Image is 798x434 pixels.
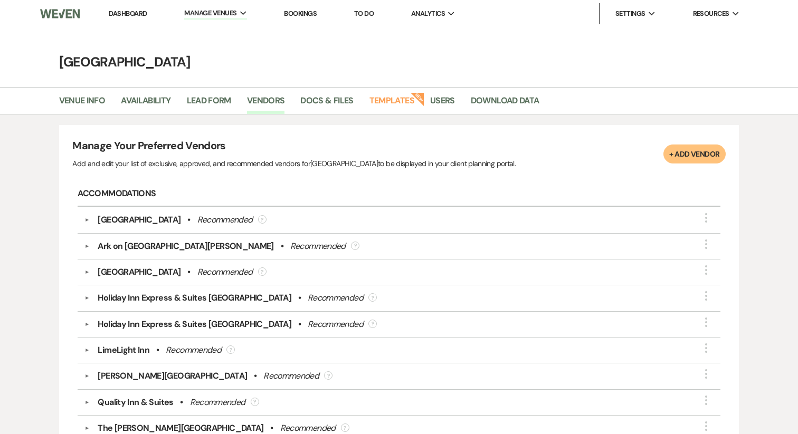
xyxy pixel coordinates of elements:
[368,320,377,328] div: ?
[368,293,377,302] div: ?
[300,94,353,114] a: Docs & Files
[663,144,725,163] button: + Add Vendor
[80,374,93,379] button: ▼
[341,423,349,432] div: ?
[98,344,149,356] div: LimeLight Inn
[258,267,267,276] div: ?
[184,8,236,18] span: Manage Venues
[166,344,221,356] div: Recommended
[98,370,247,382] div: [PERSON_NAME][GEOGRAPHIC_DATA]
[226,345,235,354] div: ?
[98,318,291,331] div: Holiday Inn Express & Suites [GEOGRAPHIC_DATA]
[98,214,180,226] div: [GEOGRAPHIC_DATA]
[281,240,283,253] b: •
[109,9,147,18] a: Dashboard
[251,398,259,406] div: ?
[156,344,159,356] b: •
[40,3,80,25] img: Weven Logo
[187,266,190,278] b: •
[693,8,729,19] span: Resources
[308,292,363,304] div: Recommended
[80,348,93,353] button: ▼
[98,266,180,278] div: [GEOGRAPHIC_DATA]
[351,242,359,250] div: ?
[430,94,455,114] a: Users
[354,9,374,18] a: To Do
[615,8,645,19] span: Settings
[80,400,93,405] button: ▼
[59,94,106,114] a: Venue Info
[80,269,93,275] button: ▼
[80,426,93,431] button: ▼
[369,94,414,114] a: Templates
[190,396,245,409] div: Recommended
[72,138,516,157] h4: Manage Your Preferred Vendors
[411,8,445,19] span: Analytics
[80,244,93,249] button: ▼
[19,53,779,71] h4: [GEOGRAPHIC_DATA]
[258,215,267,224] div: ?
[324,371,332,380] div: ?
[80,322,93,327] button: ▼
[187,214,190,226] b: •
[180,396,183,409] b: •
[98,292,291,304] div: Holiday Inn Express & Suites [GEOGRAPHIC_DATA]
[410,91,425,106] strong: New
[197,214,253,226] div: Recommended
[263,370,319,382] div: Recommended
[247,94,285,114] a: Vendors
[308,318,363,331] div: Recommended
[254,370,256,382] b: •
[80,217,93,223] button: ▼
[298,292,301,304] b: •
[284,9,317,18] a: Bookings
[290,240,346,253] div: Recommended
[98,396,173,409] div: Quality Inn & Suites
[80,295,93,301] button: ▼
[471,94,539,114] a: Download Data
[72,158,516,169] p: Add and edit your list of exclusive, approved, and recommended vendors for [GEOGRAPHIC_DATA] to b...
[187,94,231,114] a: Lead Form
[121,94,170,114] a: Availability
[298,318,301,331] b: •
[197,266,253,278] div: Recommended
[78,181,720,208] h6: Accommodations
[98,240,273,253] div: Ark on [GEOGRAPHIC_DATA][PERSON_NAME]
